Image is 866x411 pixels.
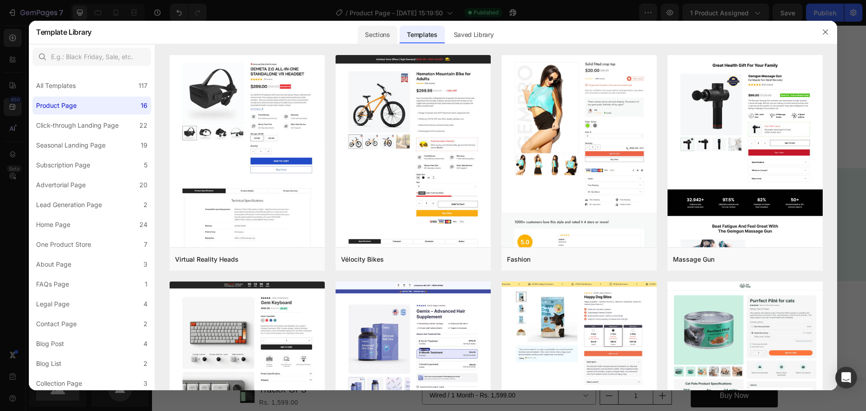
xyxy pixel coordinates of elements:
[143,199,147,210] div: 2
[36,239,91,250] div: One Product Store
[673,254,714,265] div: Massage Gun
[466,362,502,379] input: quantity
[139,120,147,131] div: 22
[82,199,92,210] img: loox.png
[139,219,147,230] div: 24
[448,362,466,379] button: decrement
[330,300,378,309] span: from URL or image
[143,299,147,309] div: 4
[379,5,496,23] p: Ships across [GEOGRAPHIC_DATA]
[32,48,151,66] input: E.g.: Black Friday, Sale, etc.
[397,289,452,299] div: Add blank section
[36,80,76,91] div: All Templates
[36,199,102,210] div: Lead Generation Page
[106,372,156,383] div: Rs. 1,599.00
[100,199,163,209] div: Loox - Reviews widget
[336,269,378,278] span: Add section
[583,9,639,18] p: Returns accepted
[143,358,147,369] div: 2
[74,194,170,216] button: Loox - Reviews widget
[36,120,119,131] div: Click-through Landing Page
[36,180,86,190] div: Advertorial Page
[400,26,444,44] div: Templates
[331,289,378,299] div: Generate layout
[143,259,147,270] div: 3
[835,367,857,388] div: Open Intercom Messenger
[141,100,147,111] div: 16
[143,378,147,389] div: 3
[260,289,314,299] div: Choose templates
[145,279,147,290] div: 1
[539,359,626,383] button: Buy Now
[36,160,90,171] div: Subscription Page
[141,140,147,151] div: 19
[144,239,147,250] div: 7
[36,279,69,290] div: FAQs Page
[447,26,501,44] div: Saved Library
[143,319,147,329] div: 2
[143,338,147,349] div: 4
[341,254,384,265] div: Vélocity Bikes
[36,219,70,230] div: Home Page
[36,378,82,389] div: Collection Page
[36,299,69,309] div: Legal Page
[36,338,64,349] div: Blog Post
[390,300,457,309] span: then drag & drop elements
[175,254,239,265] div: Virtual Reality Heads
[36,259,71,270] div: About Page
[507,254,530,265] div: Fashion
[106,358,156,372] h1: TrackX GPS
[502,362,520,379] button: increment
[358,26,397,44] div: Sections
[36,358,61,369] div: Blog List
[36,140,106,151] div: Seasonal Landing Page
[256,300,318,309] span: inspired by CRO experts
[36,100,77,111] div: Product Page
[568,364,597,377] div: Buy Now
[36,20,92,44] h2: Template Library
[501,9,577,18] p: Money-Back Guarantee
[139,180,147,190] div: 20
[138,80,147,91] div: 117
[36,319,77,329] div: Contact Page
[144,160,147,171] div: 5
